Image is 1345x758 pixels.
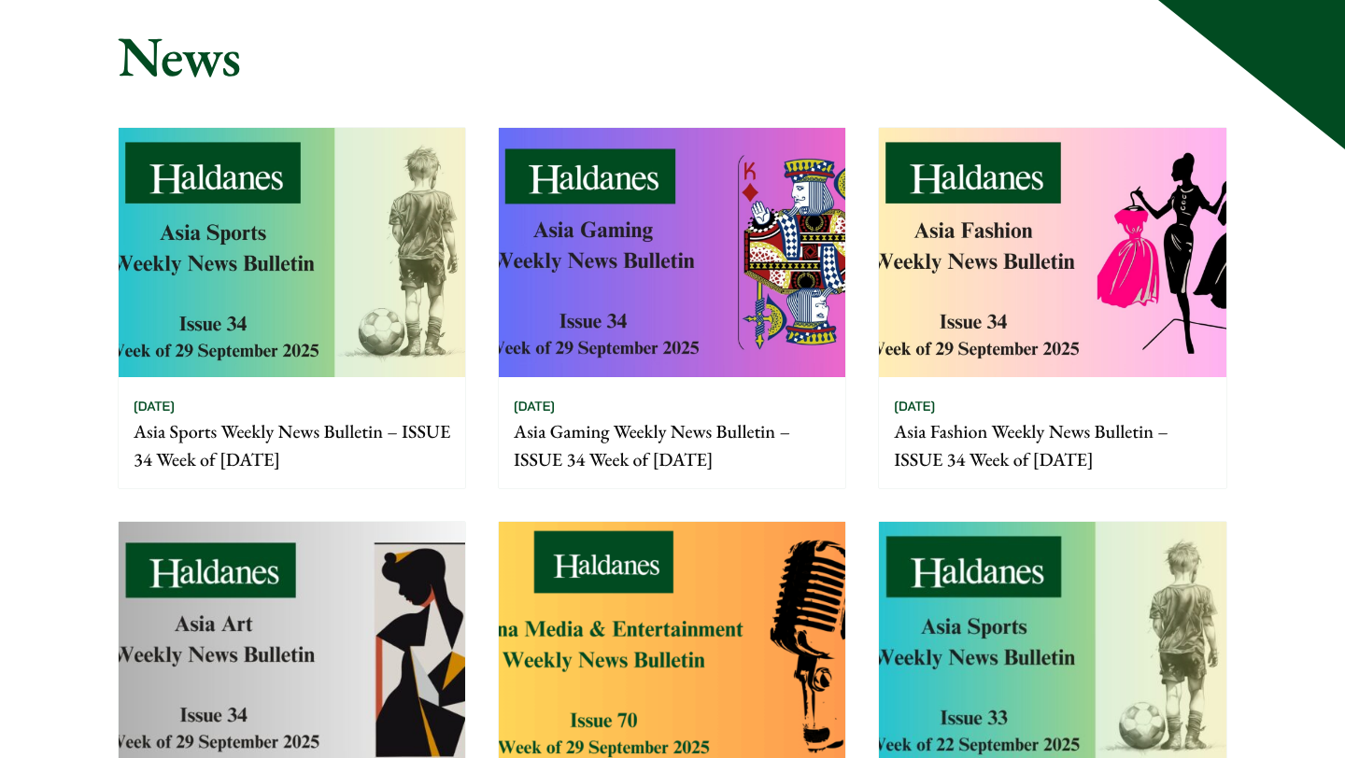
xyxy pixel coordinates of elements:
[118,127,466,489] a: [DATE] Asia Sports Weekly News Bulletin – ISSUE 34 Week of [DATE]
[134,417,450,473] p: Asia Sports Weekly News Bulletin – ISSUE 34 Week of [DATE]
[514,417,830,473] p: Asia Gaming Weekly News Bulletin – ISSUE 34 Week of [DATE]
[118,22,1227,90] h1: News
[498,127,846,489] a: [DATE] Asia Gaming Weekly News Bulletin – ISSUE 34 Week of [DATE]
[514,398,555,414] time: [DATE]
[894,398,935,414] time: [DATE]
[894,417,1210,473] p: Asia Fashion Weekly News Bulletin – ISSUE 34 Week of [DATE]
[878,127,1226,489] a: [DATE] Asia Fashion Weekly News Bulletin – ISSUE 34 Week of [DATE]
[134,398,175,414] time: [DATE]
